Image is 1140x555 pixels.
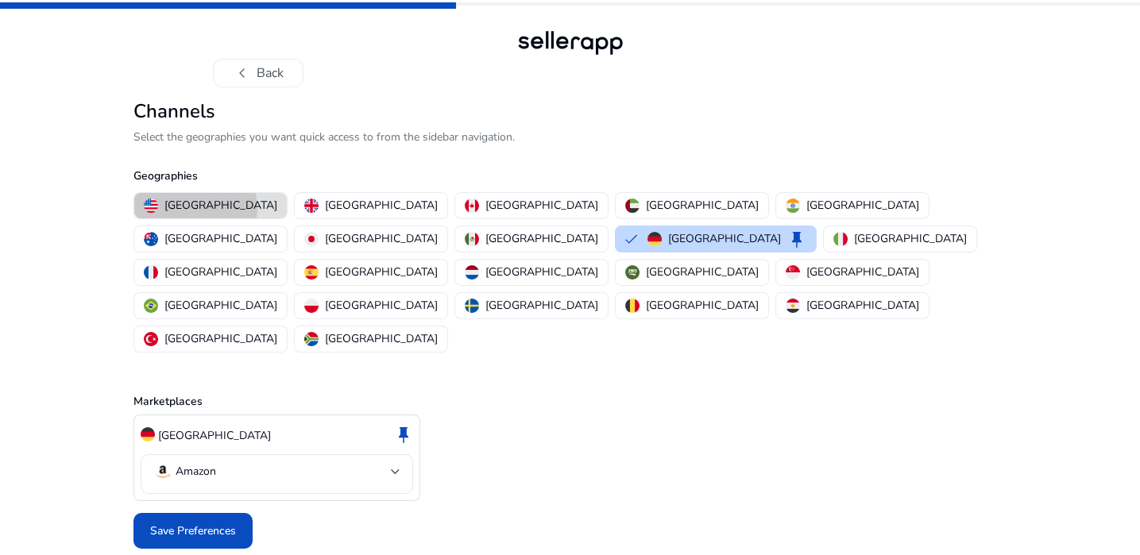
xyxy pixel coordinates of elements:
[176,464,216,479] p: Amazon
[304,265,319,279] img: es.svg
[465,265,479,279] img: nl.svg
[646,264,759,280] p: [GEOGRAPHIC_DATA]
[304,299,319,313] img: pl.svg
[133,129,1007,145] p: Select the geographies you want quick access to from the sidebar navigation.
[806,297,919,314] p: [GEOGRAPHIC_DATA]
[646,197,759,214] p: [GEOGRAPHIC_DATA]
[394,425,413,444] span: keep
[787,229,806,249] span: keep
[325,297,438,314] p: [GEOGRAPHIC_DATA]
[304,198,319,213] img: uk.svg
[485,297,598,314] p: [GEOGRAPHIC_DATA]
[150,522,236,539] span: Save Preferences
[144,299,158,313] img: br.svg
[325,264,438,280] p: [GEOGRAPHIC_DATA]
[144,198,158,213] img: us.svg
[164,230,277,247] p: [GEOGRAPHIC_DATA]
[786,265,800,279] img: sg.svg
[325,197,438,214] p: [GEOGRAPHIC_DATA]
[625,265,640,279] img: sa.svg
[485,264,598,280] p: [GEOGRAPHIC_DATA]
[806,264,919,280] p: [GEOGRAPHIC_DATA]
[485,230,598,247] p: [GEOGRAPHIC_DATA]
[144,232,158,246] img: au.svg
[833,232,848,246] img: it.svg
[325,230,438,247] p: [GEOGRAPHIC_DATA]
[133,168,1007,184] p: Geographies
[854,230,967,247] p: [GEOGRAPHIC_DATA]
[144,265,158,279] img: fr.svg
[153,462,172,481] img: amazon.svg
[164,264,277,280] p: [GEOGRAPHIC_DATA]
[786,198,800,213] img: in.svg
[133,513,253,549] button: Save Preferences
[465,198,479,213] img: ca.svg
[133,393,1007,410] p: Marketplaces
[625,299,640,313] img: be.svg
[141,427,155,441] img: de.svg
[465,232,479,246] img: mx.svg
[233,64,252,83] span: chevron_left
[164,297,277,314] p: [GEOGRAPHIC_DATA]
[646,297,759,314] p: [GEOGRAPHIC_DATA]
[304,232,319,246] img: jp.svg
[158,427,271,444] p: [GEOGRAPHIC_DATA]
[213,59,303,87] button: chevron_leftBack
[625,198,640,213] img: ae.svg
[786,299,800,313] img: eg.svg
[465,299,479,313] img: se.svg
[647,232,662,246] img: de.svg
[325,330,438,347] p: [GEOGRAPHIC_DATA]
[133,100,1007,123] h2: Channels
[144,332,158,346] img: tr.svg
[806,197,919,214] p: [GEOGRAPHIC_DATA]
[668,230,781,247] p: [GEOGRAPHIC_DATA]
[304,332,319,346] img: za.svg
[164,197,277,214] p: [GEOGRAPHIC_DATA]
[485,197,598,214] p: [GEOGRAPHIC_DATA]
[164,330,277,347] p: [GEOGRAPHIC_DATA]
